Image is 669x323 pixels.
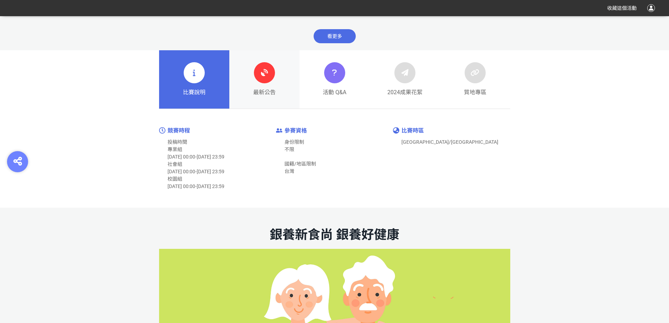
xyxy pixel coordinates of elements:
a: 最新公告 [229,50,300,109]
a: 比賽說明 [159,50,229,109]
span: 質地專區 [464,88,486,97]
span: [DATE] 23:59 [197,154,224,160]
span: - [195,169,197,174]
span: 看更多 [314,29,356,43]
span: - [195,154,197,160]
span: 台灣 [284,168,294,174]
strong: 銀養新食尚 銀養好健康 [270,227,399,242]
span: 專業組 [168,147,182,152]
span: 最新公告 [253,88,276,97]
span: 身份限制 [284,139,304,145]
span: 不限 [284,147,294,152]
span: 投稿時間 [168,139,187,145]
span: 校園組 [168,176,182,182]
span: 活動 Q&A [323,88,346,97]
span: [DATE] 23:59 [197,183,224,189]
img: icon-timezone.9e564b4.png [393,127,399,134]
span: 比賽時區 [401,127,424,134]
span: 2024成果花絮 [387,88,422,97]
span: [DATE] 23:59 [197,169,224,174]
span: 收藏這個活動 [607,5,637,11]
span: [GEOGRAPHIC_DATA]/[GEOGRAPHIC_DATA] [401,139,498,145]
span: [DATE] 00:00 [168,169,195,174]
a: 質地專區 [440,50,510,109]
a: 活動 Q&A [300,50,370,109]
img: icon-enter-limit.61bcfae.png [276,128,282,133]
span: [DATE] 00:00 [168,154,195,160]
span: [DATE] 00:00 [168,183,195,189]
span: - [195,183,197,189]
span: 參賽資格 [284,127,307,134]
a: 2024成果花絮 [370,50,440,109]
img: icon-time.04e13fc.png [159,127,165,134]
span: 國籍/地區限制 [284,161,316,167]
span: 比賽說明 [183,88,205,97]
span: 競賽時程 [168,127,190,134]
span: 社會組 [168,161,182,167]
